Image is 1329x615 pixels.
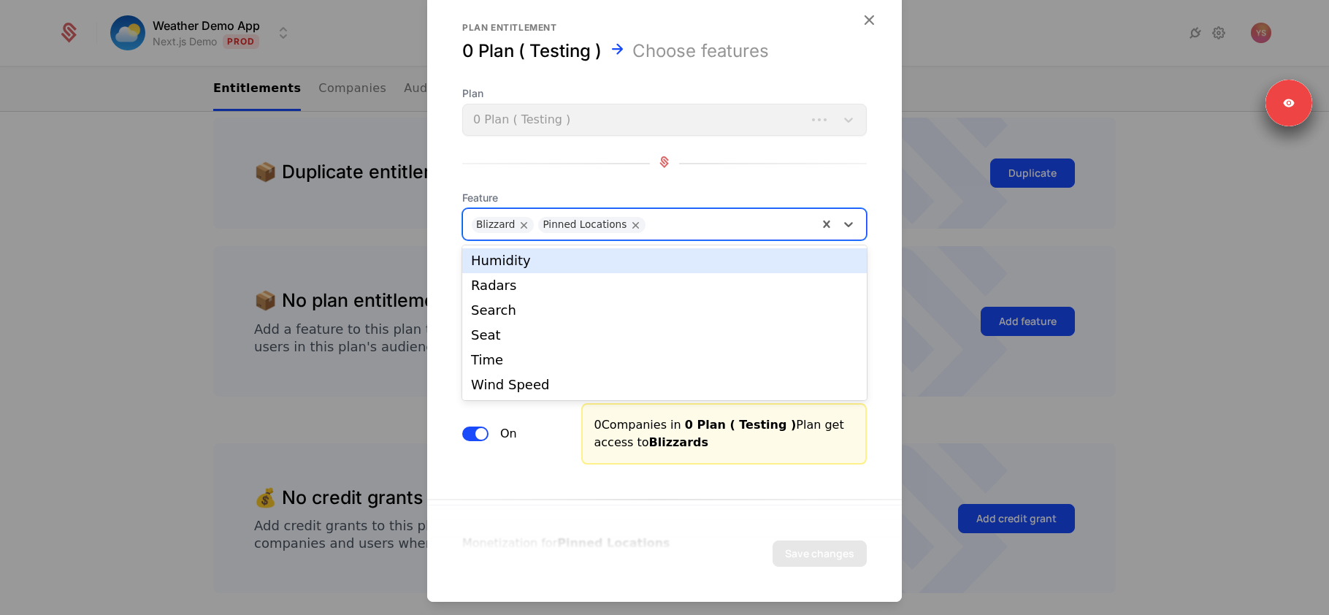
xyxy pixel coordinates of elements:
div: Humidity [471,254,858,267]
button: Save changes [773,540,867,567]
span: Blizzards [649,435,708,449]
div: Pinned Locations [543,217,627,233]
span: Plan [462,86,867,101]
div: 0 Companies in Plan get access to [594,416,854,451]
label: On [500,425,517,443]
div: Choose features [632,39,769,63]
span: 0 Plan ( Testing ) [685,418,797,432]
div: Plan entitlement [462,22,867,34]
div: Radars [471,279,858,292]
div: Search [471,304,858,317]
div: Seat [471,329,858,342]
div: Wind Speed [471,378,858,391]
span: Feature [462,191,867,205]
div: 0 Plan ( Testing ) [462,39,602,63]
div: Remove Blizzard [515,217,534,233]
div: Time [471,354,858,367]
div: Blizzard [476,217,515,233]
div: Remove Pinned Locations [627,217,646,233]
